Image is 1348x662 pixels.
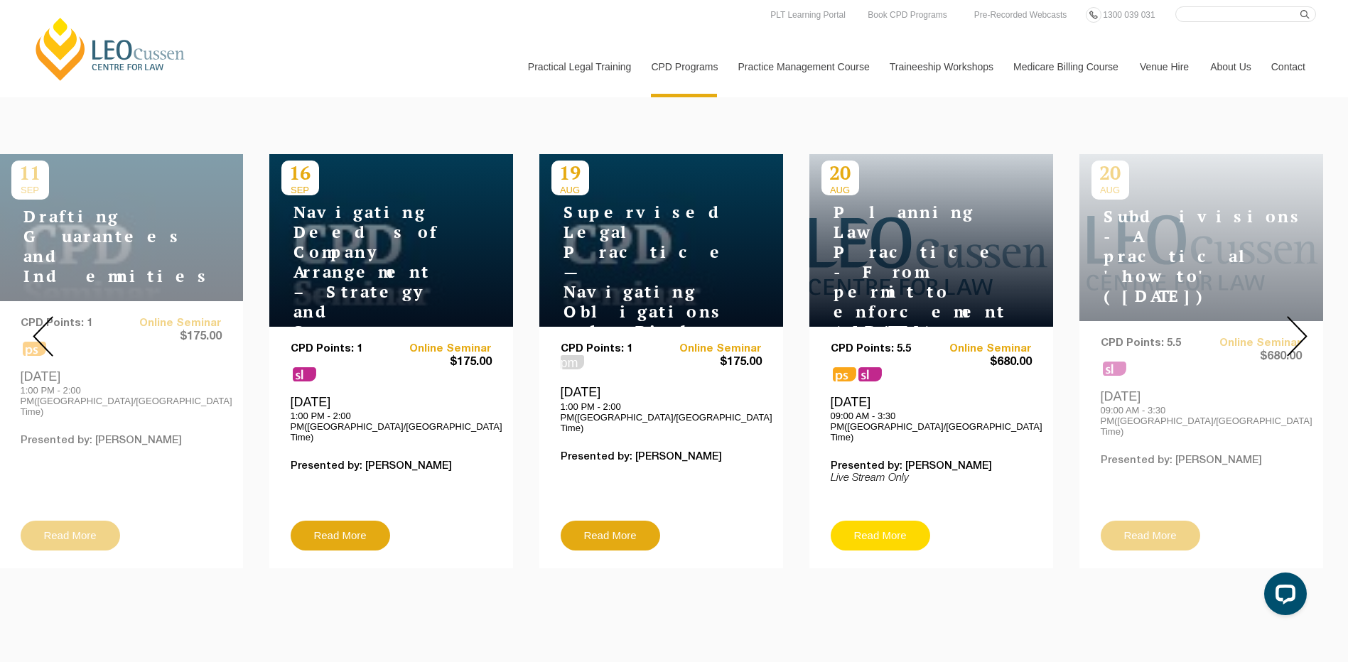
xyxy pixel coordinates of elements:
[971,7,1071,23] a: Pre-Recorded Webcasts
[293,367,316,381] span: sl
[281,185,319,195] span: SEP
[831,460,1032,472] p: Presented by: [PERSON_NAME]
[391,355,492,370] span: $175.00
[561,401,762,433] p: 1:00 PM - 2:00 PM([GEOGRAPHIC_DATA]/[GEOGRAPHIC_DATA] Time)
[858,367,882,381] span: sl
[1199,36,1261,97] a: About Us
[561,521,660,550] a: Read More
[1253,567,1312,626] iframe: LiveChat chat widget
[291,394,492,443] div: [DATE]
[831,521,930,550] a: Read More
[551,202,729,342] h4: Supervised Legal Practice — Navigating Obligations and Risks
[831,472,1032,484] p: Live Stream Only
[291,343,392,355] p: CPD Points: 1
[864,7,950,23] a: Book CPD Programs
[517,36,641,97] a: Practical Legal Training
[661,343,762,355] a: Online Seminar
[561,451,762,463] p: Presented by: [PERSON_NAME]
[281,202,459,342] h4: Navigating Deeds of Company Arrangement – Strategy and Structure
[291,411,492,443] p: 1:00 PM - 2:00 PM([GEOGRAPHIC_DATA]/[GEOGRAPHIC_DATA] Time)
[291,521,390,550] a: Read More
[931,355,1032,370] span: $680.00
[821,202,999,342] h4: Planning Law Practice - From permit to enforcement ([DATE])
[661,355,762,370] span: $175.00
[1003,36,1129,97] a: Medicare Billing Course
[551,161,589,185] p: 19
[1287,316,1307,357] img: Next
[831,343,932,355] p: CPD Points: 5.5
[821,161,859,185] p: 20
[931,343,1032,355] a: Online Seminar
[551,185,589,195] span: AUG
[291,460,492,472] p: Presented by: [PERSON_NAME]
[391,343,492,355] a: Online Seminar
[33,316,53,357] img: Prev
[728,36,879,97] a: Practice Management Course
[561,384,762,433] div: [DATE]
[1099,7,1158,23] a: 1300 039 031
[561,343,662,355] p: CPD Points: 1
[281,161,319,185] p: 16
[833,367,856,381] span: ps
[1261,36,1316,97] a: Contact
[561,355,584,369] span: pm
[879,36,1003,97] a: Traineeship Workshops
[1129,36,1199,97] a: Venue Hire
[1103,10,1155,20] span: 1300 039 031
[831,394,1032,443] div: [DATE]
[640,36,727,97] a: CPD Programs
[831,411,1032,443] p: 09:00 AM - 3:30 PM([GEOGRAPHIC_DATA]/[GEOGRAPHIC_DATA] Time)
[32,16,189,82] a: [PERSON_NAME] Centre for Law
[821,185,859,195] span: AUG
[767,7,849,23] a: PLT Learning Portal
